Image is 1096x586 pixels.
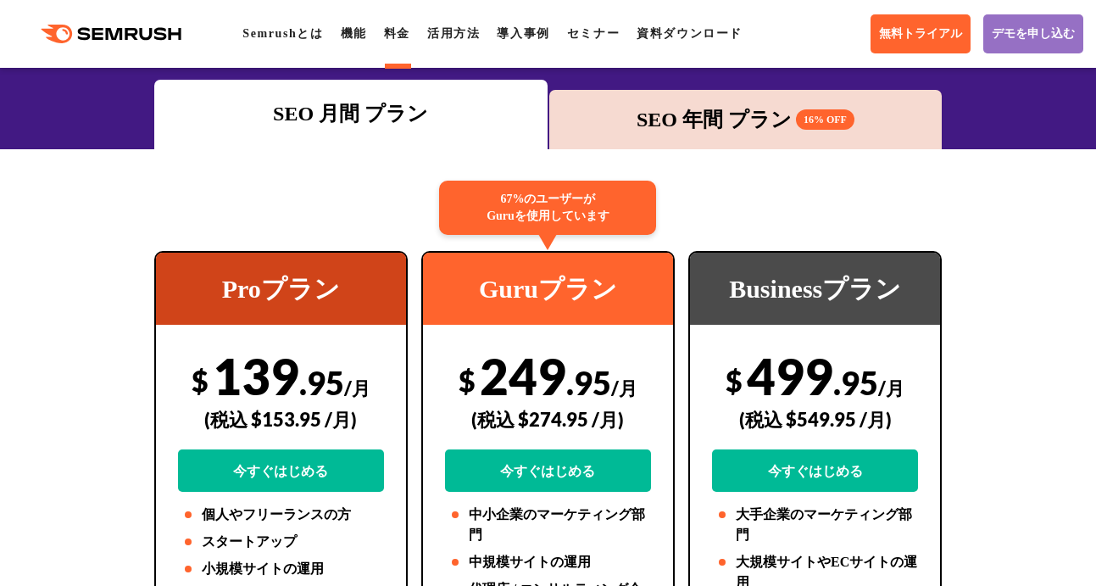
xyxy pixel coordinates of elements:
a: 料金 [384,27,410,40]
span: /月 [344,377,370,399]
div: Guruプラン [423,253,673,325]
li: スタートアップ [178,532,384,552]
div: Businessプラン [690,253,940,325]
div: Proプラン [156,253,406,325]
li: 個人やフリーランスの方 [178,505,384,525]
span: $ [726,363,743,398]
span: $ [192,363,209,398]
span: /月 [611,377,637,399]
li: 中小企業のマーケティング部門 [445,505,651,545]
a: 今すぐはじめる [712,449,918,492]
div: SEO 月間 プラン [163,98,539,129]
a: 活用方法 [427,27,480,40]
div: 499 [712,346,918,492]
li: 小規模サイトの運用 [178,559,384,579]
a: デモを申し込む [983,14,1083,53]
div: 249 [445,346,651,492]
a: 今すぐはじめる [178,449,384,492]
li: 中規模サイトの運用 [445,552,651,572]
span: .95 [833,363,878,402]
div: 139 [178,346,384,492]
a: 導入事例 [497,27,549,40]
a: 機能 [341,27,367,40]
span: 16% OFF [796,109,854,130]
div: (税込 $274.95 /月) [445,389,651,449]
span: /月 [878,377,904,399]
span: .95 [299,363,344,402]
div: 67%のユーザーが Guruを使用しています [439,181,656,235]
div: SEO 年間 プラン [558,104,934,135]
a: 無料トライアル [871,14,971,53]
a: 資料ダウンロード [637,27,743,40]
span: 無料トライアル [879,26,962,42]
li: 大手企業のマーケティング部門 [712,505,918,545]
div: (税込 $153.95 /月) [178,389,384,449]
div: (税込 $549.95 /月) [712,389,918,449]
a: セミナー [567,27,620,40]
a: 今すぐはじめる [445,449,651,492]
span: デモを申し込む [992,26,1075,42]
span: .95 [566,363,611,402]
span: $ [459,363,476,398]
a: Semrushとは [242,27,323,40]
